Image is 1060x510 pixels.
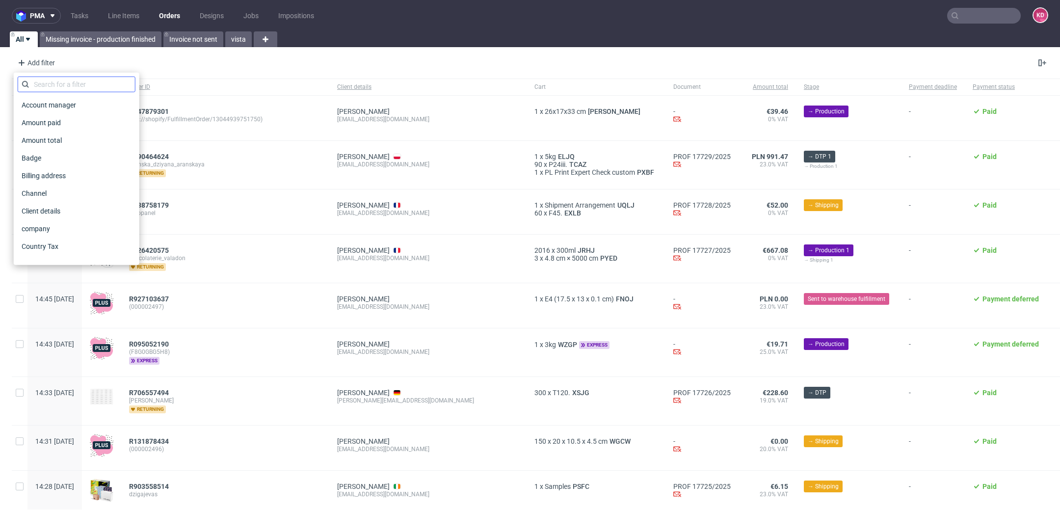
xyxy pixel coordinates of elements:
span: company [18,222,54,236]
span: 23.0% VAT [746,490,788,498]
span: Shipment Arrangement [545,201,615,209]
span: chocolaterie_valadon [129,254,321,262]
a: Tasks [65,8,94,24]
div: x [534,483,658,490]
img: plus-icon.676465ae8f3a83198b3f.png [90,433,113,457]
span: 150 [534,437,546,445]
span: [PERSON_NAME] [129,397,321,404]
span: - [909,201,957,222]
a: R903558514 [129,483,171,490]
span: Amount total [18,134,66,147]
span: innopanel [129,209,321,217]
span: Amount total [746,83,788,91]
img: logo [16,10,30,22]
span: 23.0% VAT [746,303,788,311]
a: All [10,31,38,47]
div: - [673,295,731,312]
span: 14:45 [DATE] [35,295,74,303]
a: R247879301 [129,107,171,115]
span: Paid [982,437,997,445]
span: WZGP [556,341,579,349]
span: WGCW [608,437,633,445]
span: Paid [982,107,997,115]
span: 14:43 [DATE] [35,340,74,348]
span: returning [129,405,166,413]
a: R927103637 [129,295,171,303]
span: JRHJ [576,246,597,254]
span: 23.0% VAT [746,161,788,168]
img: plus-icon.676465ae8f3a83198b3f.png [90,291,113,315]
figcaption: KD [1033,8,1047,22]
span: XSJG [570,389,591,397]
span: aranska_dziyana_aranskaya [129,161,321,168]
span: 1 [534,295,538,303]
span: returning [129,263,166,271]
a: Designs [194,8,230,24]
span: Payment deferred [982,295,1039,303]
span: 3 [534,254,538,262]
div: [PERSON_NAME][EMAIL_ADDRESS][DOMAIN_NAME] [337,397,519,404]
span: €19.71 [767,340,788,348]
span: 2016 [534,246,550,254]
span: 0% VAT [746,115,788,123]
span: R726420575 [129,246,169,254]
div: x [534,201,658,209]
span: Stage [804,83,893,91]
div: x [534,107,658,115]
span: → Production 1 [808,246,849,255]
a: Missing invoice - production finished [40,31,161,47]
span: (gid://shopify/FulfillmentOrder/13044939751750) [129,115,321,123]
a: R706557494 [129,389,171,397]
span: €52.00 [767,201,788,209]
div: x [534,340,658,349]
a: Line Items [102,8,145,24]
span: UQLJ [615,201,636,209]
a: [PERSON_NAME] [337,340,390,348]
span: returning [129,169,166,177]
span: F45. [549,209,562,217]
button: pma [12,8,61,24]
span: R903558514 [129,483,169,490]
span: R131878434 [129,437,169,445]
span: (000002497) [129,303,321,311]
div: - [673,437,731,455]
div: +1 [105,262,111,267]
span: Client details [18,204,64,218]
span: 14:31 [DATE] [35,437,74,445]
span: FNOJ [614,295,636,303]
div: [EMAIL_ADDRESS][DOMAIN_NAME] [337,115,519,123]
a: [PERSON_NAME] [337,295,390,303]
span: - [909,153,957,177]
span: €39.46 [767,107,788,115]
a: PROF 17728/2025 [673,201,731,209]
span: PL Print Expert Check custom [545,168,635,176]
span: 0% VAT [746,209,788,217]
span: 20.0% VAT [746,445,788,453]
span: €6.15 [770,483,788,490]
a: [PERSON_NAME] [337,483,390,490]
div: x [534,295,658,303]
span: PYED [598,254,619,262]
span: 300 [534,389,546,397]
span: P24iii. [549,161,567,168]
span: 3kg [545,341,556,349]
span: Payment deadline [909,83,957,91]
span: 20 x 10.5 x 4.5 cm [553,437,608,445]
span: Payment status [973,83,1039,91]
span: express [579,341,609,349]
a: PSFC [571,483,591,490]
span: [PERSON_NAME] [586,107,642,115]
div: x [534,389,658,397]
div: x [534,153,658,161]
a: TCAZ [567,161,588,168]
div: [EMAIL_ADDRESS][DOMAIN_NAME] [337,490,519,498]
span: Paid [982,153,997,161]
span: Channel [18,187,51,200]
span: → Shipping [808,482,839,491]
span: Samples [545,483,571,490]
span: E4 (17.5 x 13 x 0.1 cm) [545,295,614,303]
span: 5kg [545,153,556,161]
span: Country Tax [18,240,62,253]
a: Invoice not sent [163,31,223,47]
